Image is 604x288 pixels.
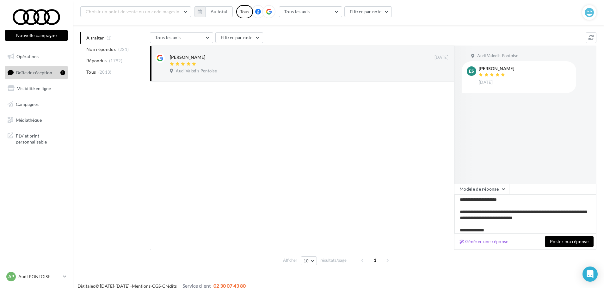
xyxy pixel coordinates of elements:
button: Tous les avis [279,6,342,17]
span: PLV et print personnalisable [16,132,65,145]
button: Poster ma réponse [545,236,594,247]
span: Boîte de réception [16,70,52,75]
div: Tous [236,5,253,18]
button: Nouvelle campagne [5,30,68,41]
span: Afficher [283,257,297,263]
button: Au total [194,6,233,17]
button: Filtrer par note [215,32,263,43]
span: Non répondus [86,46,116,52]
span: (221) [118,47,129,52]
span: Opérations [16,54,39,59]
span: Campagnes [16,101,39,107]
span: Audi Valodis Pontoise [176,68,217,74]
span: Tous les avis [155,35,181,40]
a: Médiathèque [4,113,69,127]
span: Répondus [86,58,107,64]
p: Audi PONTOISE [18,273,60,280]
span: [DATE] [479,80,493,85]
span: Médiathèque [16,117,42,122]
span: (2013) [98,70,112,75]
div: 1 [60,70,65,75]
button: Générer une réponse [457,238,511,245]
span: 1 [370,255,380,265]
span: Visibilité en ligne [17,86,51,91]
a: PLV et print personnalisable [4,129,69,148]
span: Tous les avis [284,9,310,14]
a: Opérations [4,50,69,63]
div: [PERSON_NAME] [479,66,514,71]
button: Tous les avis [150,32,213,43]
div: Open Intercom Messenger [582,267,598,282]
a: Visibilité en ligne [4,82,69,95]
a: Campagnes [4,98,69,111]
button: Au total [205,6,233,17]
button: Choisir un point de vente ou un code magasin [80,6,191,17]
button: Filtrer par note [344,6,392,17]
span: AP [8,273,14,280]
button: Modèle de réponse [454,184,509,194]
button: 10 [301,256,317,265]
span: résultats/page [320,257,347,263]
span: (1792) [109,58,122,63]
div: [PERSON_NAME] [170,54,205,60]
span: Choisir un point de vente ou un code magasin [86,9,179,14]
span: Tous [86,69,96,75]
a: Boîte de réception1 [4,66,69,79]
span: [DATE] [435,55,448,60]
span: Audi Valodis Pontoise [477,53,518,59]
span: 10 [304,258,309,263]
a: AP Audi PONTOISE [5,271,68,283]
span: ES [469,68,474,74]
